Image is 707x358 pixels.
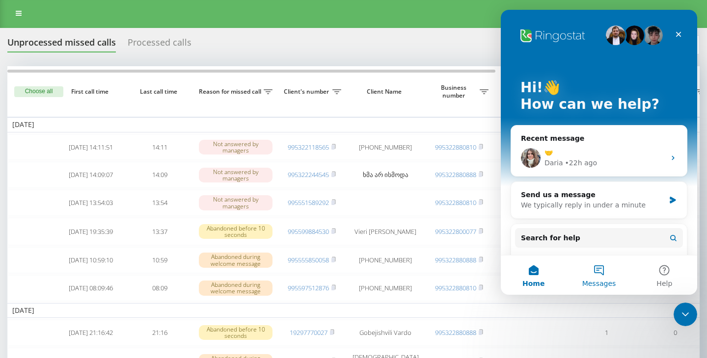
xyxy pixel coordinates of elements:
[435,170,476,179] a: 995322880888
[435,198,476,207] a: 995322880810
[501,10,697,295] iframe: Intercom live chat
[128,37,191,52] div: Processed calls
[435,143,476,152] a: 995322880810
[125,275,194,301] td: 08:09
[572,320,641,346] td: 1
[64,88,117,96] span: First call time
[290,328,327,337] a: 19297770027
[354,88,416,96] span: Client Name
[56,162,125,188] td: [DATE] 14:09:07
[56,275,125,301] td: [DATE] 08:09:46
[288,256,329,264] a: 995555850058
[56,134,125,160] td: [DATE] 14:11:51
[435,227,476,236] a: 995322800077
[199,168,272,182] div: Not answered by managers
[56,218,125,245] td: [DATE] 19:35:39
[125,218,194,245] td: 13:37
[125,320,194,346] td: 21:16
[7,37,116,52] div: Unprocessed missed calls
[56,190,125,216] td: [DATE] 13:54:03
[346,218,425,245] td: Vieri [PERSON_NAME]
[199,140,272,154] div: Not answered by managers
[674,303,697,326] iframe: Intercom live chat
[539,9,591,17] span: Referral program
[346,275,425,301] td: [PHONE_NUMBER]
[288,198,329,207] a: 995551589292
[346,162,425,188] td: ხმა არ ისმოდა
[670,9,694,17] span: Log Out
[14,86,63,97] button: Choose all
[125,162,194,188] td: 14:09
[56,320,125,346] td: [DATE] 21:16:42
[435,283,476,292] a: 995322880810
[199,88,264,96] span: Reason for missed call
[288,143,329,152] a: 995322118565
[133,88,186,96] span: Last call time
[346,247,425,273] td: [PHONE_NUMBER]
[288,170,329,179] a: 995322244545
[125,134,194,160] td: 14:11
[199,195,272,210] div: Not answered by managers
[430,84,480,99] span: Business number
[199,253,272,267] div: Abandoned during welcome message
[56,247,125,273] td: [DATE] 10:59:10
[435,328,476,337] a: 995322880888
[288,283,329,292] a: 995597512876
[346,320,425,346] td: Gobejishvili Vardo
[125,247,194,273] td: 10:59
[199,281,272,295] div: Abandoned during welcome message
[498,88,558,96] span: Employee
[282,88,332,96] span: Client's number
[125,190,194,216] td: 13:54
[346,134,425,160] td: [PHONE_NUMBER]
[199,325,272,340] div: Abandoned before 10 seconds
[608,9,654,17] span: Profile settings
[435,256,476,264] a: 995322880888
[199,224,272,239] div: Abandoned before 10 seconds
[288,227,329,236] a: 995599884530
